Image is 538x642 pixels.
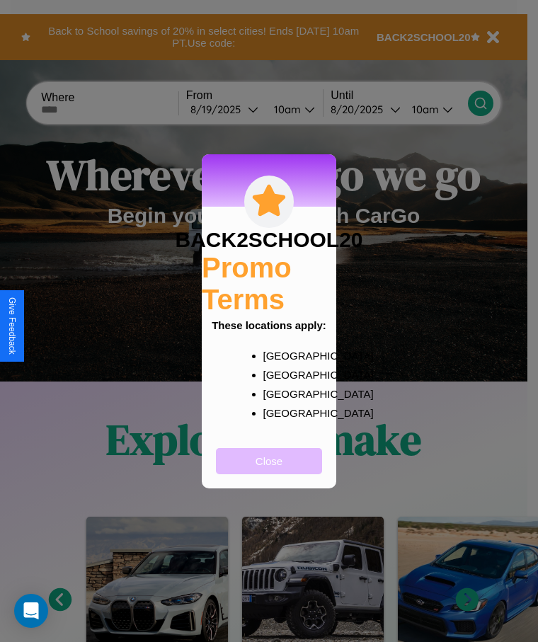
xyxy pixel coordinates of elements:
h2: Promo Terms [202,252,336,316]
b: These locations apply: [212,319,326,331]
p: [GEOGRAPHIC_DATA] [263,403,304,423]
div: Open Intercom Messenger [14,594,48,628]
p: [GEOGRAPHIC_DATA] [263,346,304,365]
button: Close [216,448,322,474]
p: [GEOGRAPHIC_DATA] [263,365,304,384]
div: Give Feedback [7,297,17,355]
h3: BACK2SCHOOL20 [175,228,362,252]
p: [GEOGRAPHIC_DATA] [263,384,304,403]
